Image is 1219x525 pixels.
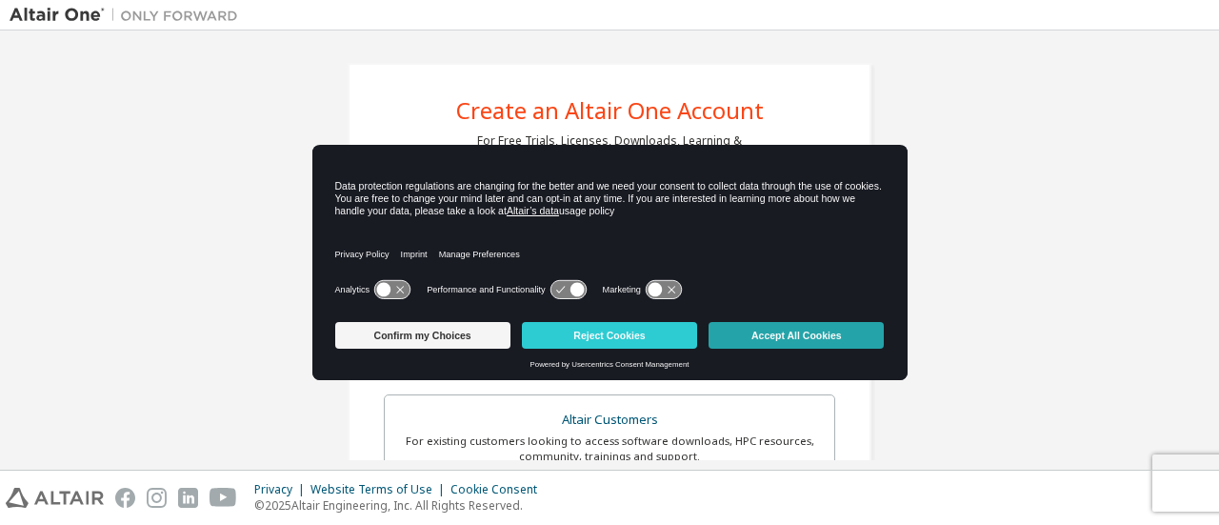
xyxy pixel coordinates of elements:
[115,488,135,508] img: facebook.svg
[450,482,549,497] div: Cookie Consent
[254,482,310,497] div: Privacy
[456,99,764,122] div: Create an Altair One Account
[254,497,549,514] p: © 2025 Altair Engineering, Inc. All Rights Reserved.
[310,482,450,497] div: Website Terms of Use
[396,434,823,464] div: For existing customers looking to access software downloads, HPC resources, community, trainings ...
[6,488,104,508] img: altair_logo.svg
[147,488,167,508] img: instagram.svg
[178,488,198,508] img: linkedin.svg
[210,488,237,508] img: youtube.svg
[10,6,248,25] img: Altair One
[396,407,823,434] div: Altair Customers
[477,133,742,164] div: For Free Trials, Licenses, Downloads, Learning & Documentation and so much more.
